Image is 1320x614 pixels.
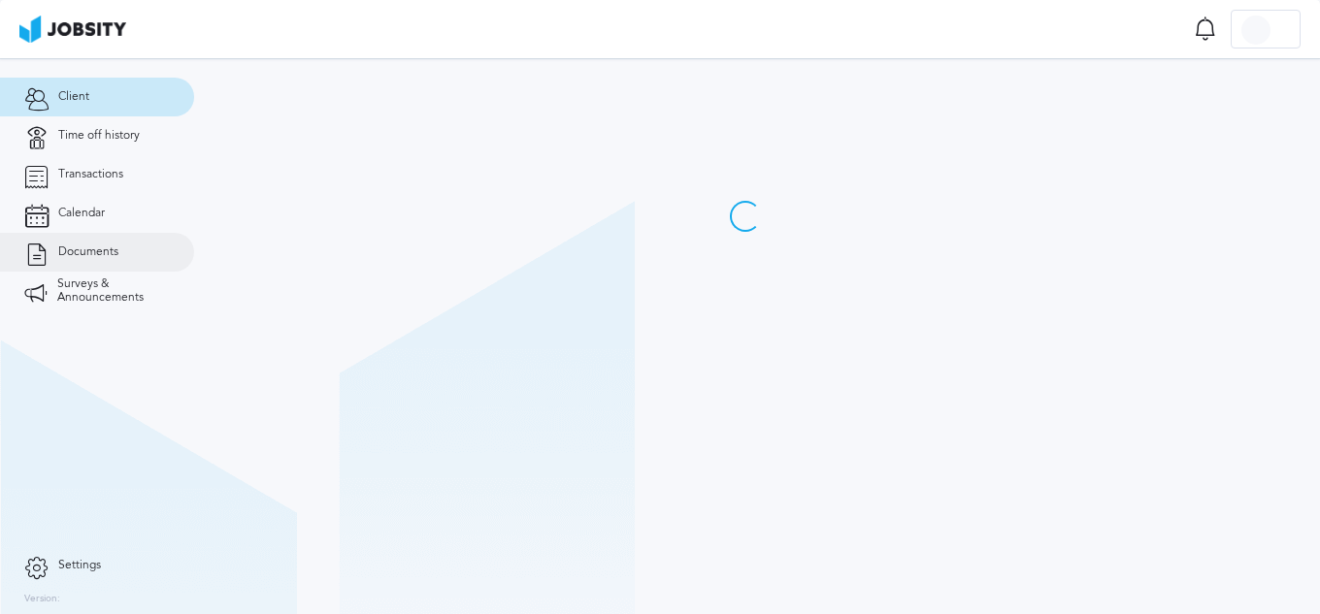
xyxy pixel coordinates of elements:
[58,559,101,572] span: Settings
[58,207,105,220] span: Calendar
[58,245,118,259] span: Documents
[24,594,60,605] label: Version:
[58,90,89,104] span: Client
[58,129,140,143] span: Time off history
[57,277,170,305] span: Surveys & Announcements
[19,16,126,43] img: ab4bad089aa723f57921c736e9817d99.png
[58,168,123,181] span: Transactions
